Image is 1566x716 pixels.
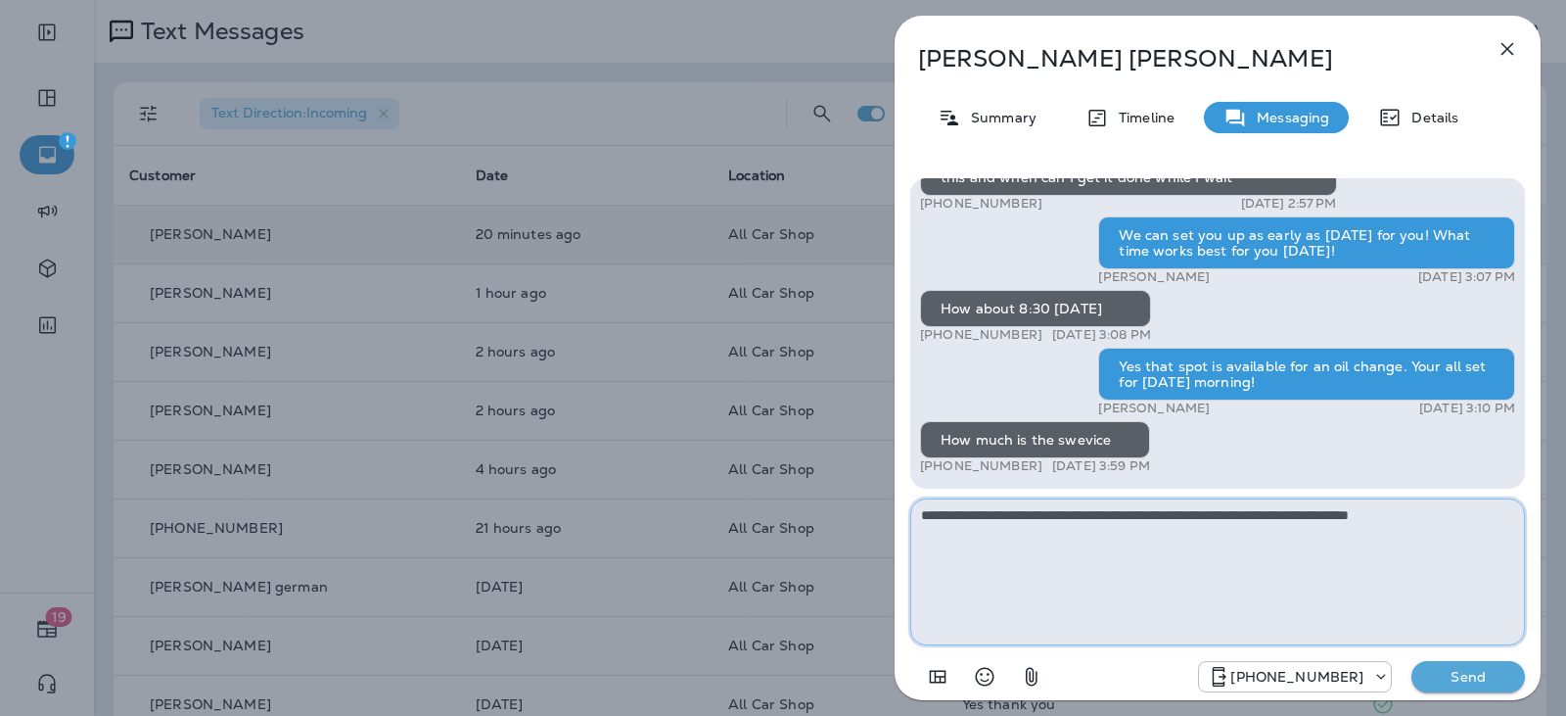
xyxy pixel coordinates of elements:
p: Timeline [1109,110,1174,125]
div: How about 8:30 [DATE] [920,290,1151,327]
p: Messaging [1247,110,1329,125]
p: [PERSON_NAME] [PERSON_NAME] [918,45,1452,72]
p: [PHONE_NUMBER] [920,458,1042,474]
div: Yes that spot is available for an oil change. Your all set for [DATE] morning! [1098,348,1515,401]
p: [PERSON_NAME] [1098,269,1210,285]
p: Summary [961,110,1036,125]
p: [DATE] 3:07 PM [1418,269,1515,285]
button: Send [1411,661,1525,692]
p: [PHONE_NUMBER] [920,196,1042,212]
div: We can set you up as early as [DATE] for you! What time works best for you [DATE]! [1098,216,1515,269]
p: [PHONE_NUMBER] [920,327,1042,343]
p: Details [1402,110,1458,125]
p: [DATE] 3:10 PM [1419,401,1515,416]
p: Send [1427,668,1509,686]
button: Select an emoji [965,657,1004,696]
p: [DATE] 2:57 PM [1241,196,1337,212]
p: [DATE] 3:59 PM [1052,458,1150,474]
button: Add in a premade template [918,657,957,696]
div: How much is the swevice [920,421,1150,458]
div: +1 (689) 265-4479 [1199,665,1391,689]
p: [DATE] 3:08 PM [1052,327,1151,343]
p: [PHONE_NUMBER] [1230,669,1363,685]
p: [PERSON_NAME] [1098,401,1210,416]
